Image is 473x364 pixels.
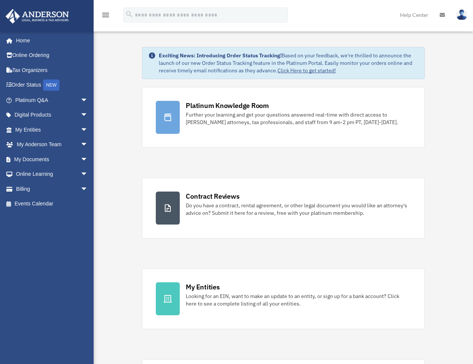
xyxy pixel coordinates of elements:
a: Events Calendar [5,196,99,211]
div: My Entities [186,282,219,292]
a: Platinum Q&Aarrow_drop_down [5,93,99,108]
a: My Documentsarrow_drop_down [5,152,99,167]
div: Looking for an EIN, want to make an update to an entity, or sign up for a bank account? Click her... [186,292,410,307]
a: Order StatusNEW [5,78,99,93]
a: My Entities Looking for an EIN, want to make an update to an entity, or sign up for a bank accoun... [142,268,424,329]
div: Based on your feedback, we're thrilled to announce the launch of our new Order Status Tracking fe... [159,52,418,74]
div: Contract Reviews [186,192,239,201]
span: arrow_drop_down [81,122,95,138]
a: My Entitiesarrow_drop_down [5,122,99,137]
a: Platinum Knowledge Room Further your learning and get your questions answered real-time with dire... [142,87,424,148]
a: Contract Reviews Do you have a contract, rental agreement, or other legal document you would like... [142,178,424,238]
a: Home [5,33,95,48]
div: Platinum Knowledge Room [186,101,269,110]
a: My Anderson Teamarrow_drop_down [5,137,99,152]
strong: Exciting News: Introducing Order Status Tracking! [159,52,282,59]
span: arrow_drop_down [81,108,95,123]
span: arrow_drop_down [81,93,95,108]
a: Digital Productsarrow_drop_down [5,108,99,123]
div: Do you have a contract, rental agreement, or other legal document you would like an attorney's ad... [186,202,410,217]
span: arrow_drop_down [81,152,95,167]
span: arrow_drop_down [81,137,95,153]
a: Online Learningarrow_drop_down [5,167,99,182]
img: User Pic [456,9,467,20]
span: arrow_drop_down [81,167,95,182]
a: Click Here to get started! [278,67,336,74]
a: Tax Organizers [5,63,99,78]
span: arrow_drop_down [81,181,95,197]
i: menu [101,10,110,19]
a: Online Ordering [5,48,99,63]
div: Further your learning and get your questions answered real-time with direct access to [PERSON_NAM... [186,111,410,126]
div: NEW [43,79,60,91]
a: Billingarrow_drop_down [5,181,99,196]
a: menu [101,13,110,19]
img: Anderson Advisors Platinum Portal [3,9,71,24]
i: search [125,10,133,18]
